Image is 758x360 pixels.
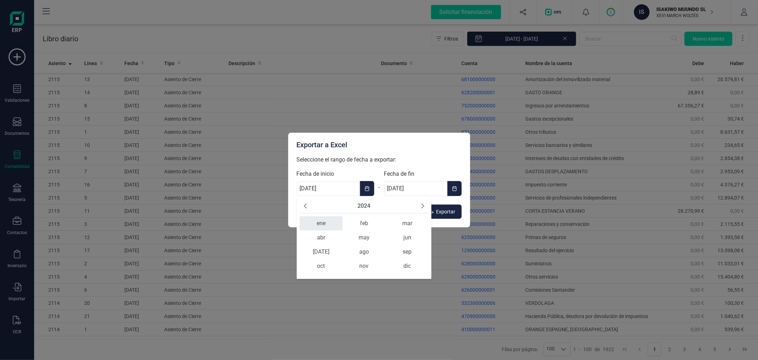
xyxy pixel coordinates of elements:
span: dic [386,259,429,273]
button: Choose Year [358,202,370,210]
span: mar [386,216,429,231]
span: feb [343,216,386,231]
span: [DATE] [300,245,343,259]
span: abr [300,231,343,245]
span: may [343,231,386,245]
button: Choose Date [360,181,374,196]
div: Choose Date [297,196,432,279]
button: Exportar [423,205,462,219]
button: Next Year [420,202,426,210]
span: jun [386,231,429,245]
p: Seleccione el rango de fecha a exportar: [297,155,462,164]
label: Fecha de fin [384,170,462,178]
button: Choose Date [447,181,462,196]
input: dd/mm/aaaa [297,181,360,196]
button: Previous Year [302,202,308,210]
span: ene [300,216,343,231]
span: sep [386,245,429,259]
input: dd/mm/aaaa [384,181,447,196]
span: ago [343,245,386,259]
span: oct [300,259,343,273]
span: nov [343,259,386,273]
div: Exportar a Excel [297,140,462,150]
span: Exportar [436,208,456,215]
div: - [374,179,384,196]
label: Fecha de inicio [297,170,374,178]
